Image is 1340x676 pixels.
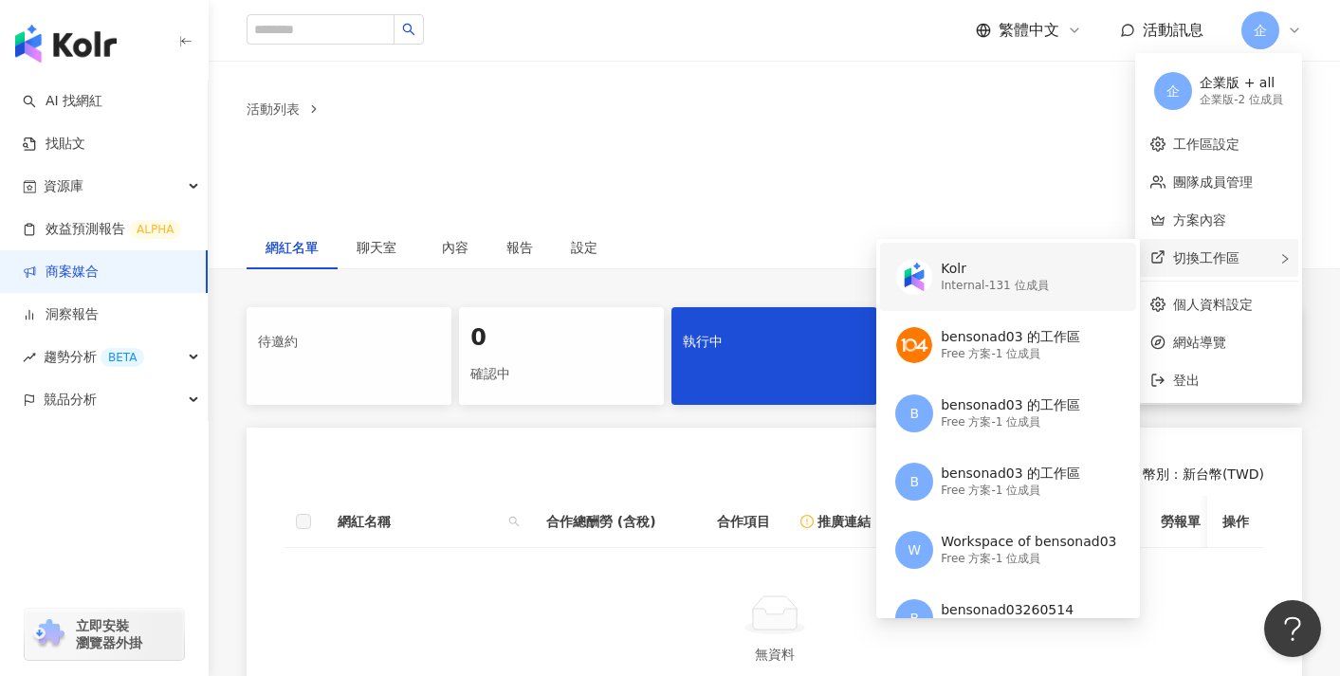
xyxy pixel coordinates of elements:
[23,351,36,364] span: rise
[338,511,501,532] span: 網紅名稱
[44,378,97,421] span: 競品分析
[285,466,1264,484] div: 幣別 ： 新台幣 ( TWD )
[941,465,1080,484] div: bensonad03 的工作區
[571,237,597,258] div: 設定
[25,609,184,660] a: chrome extension立即安裝 瀏覽器外掛
[1279,253,1291,265] span: right
[1173,137,1239,152] a: 工作區設定
[908,539,921,560] span: W
[702,496,785,548] th: 合作項目
[1173,373,1200,388] span: 登出
[30,619,67,649] img: chrome extension
[1173,332,1287,353] span: 網站導覽
[44,165,83,208] span: 資源庫
[800,511,960,532] div: 推廣連結
[1173,212,1226,228] a: 方案內容
[307,644,1241,665] div: 無資料
[470,358,652,391] div: 確認中
[683,326,865,358] div: 執行中
[402,23,415,36] span: search
[508,516,520,527] span: search
[1207,496,1264,548] th: 操作
[941,260,1048,279] div: Kolr
[941,483,1080,499] div: Free 方案 - 1 位成員
[23,135,85,154] a: 找貼文
[941,396,1080,415] div: bensonad03 的工作區
[909,403,919,424] span: B
[941,533,1116,552] div: Workspace of bensonad03
[909,608,919,629] span: B
[1173,297,1253,312] a: 個人資料設定
[44,336,144,378] span: 趨勢分析
[1200,92,1283,108] div: 企業版 - 2 位成員
[999,20,1059,41] span: 繁體中文
[506,237,533,258] div: 報告
[23,92,102,111] a: searchAI 找網紅
[941,414,1080,430] div: Free 方案 - 1 位成員
[470,322,652,355] div: 0
[941,551,1116,567] div: Free 方案 - 1 位成員
[243,99,303,119] a: 活動列表
[1143,21,1203,39] span: 活動訊息
[357,241,404,254] span: 聊天室
[76,617,142,651] span: 立即安裝 瀏覽器外掛
[531,496,702,548] th: 合作總酬勞 (含稅)
[23,263,99,282] a: 商案媒合
[1166,81,1180,101] span: 企
[1254,20,1267,41] span: 企
[1173,174,1253,190] a: 團隊成員管理
[15,25,117,63] img: logo
[258,326,440,358] div: 待邀約
[941,328,1080,347] div: bensonad03 的工作區
[505,507,523,536] span: search
[1200,74,1283,93] div: 企業版 + all
[941,601,1074,620] div: bensonad03260514
[1264,600,1321,657] iframe: Help Scout Beacon - Open
[442,237,468,258] div: 內容
[941,278,1048,294] div: Internal - 131 位成員
[23,305,99,324] a: 洞察報告
[896,327,932,363] img: 104_logo.png
[909,471,919,492] span: B
[101,348,144,367] div: BETA
[23,220,181,239] a: 效益預測報告ALPHA
[800,515,814,528] span: exclamation-circle
[1146,496,1216,548] th: 勞報單
[896,259,932,295] img: Kolr%20app%20icon%20%281%29.png
[941,346,1080,362] div: Free 方案 - 1 位成員
[1173,250,1239,265] span: 切換工作區
[266,237,319,258] div: 網紅名單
